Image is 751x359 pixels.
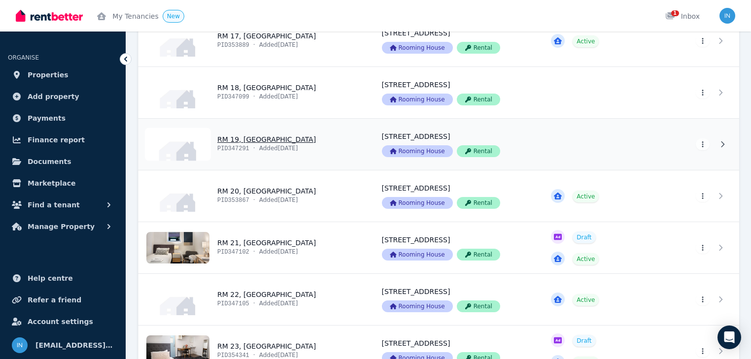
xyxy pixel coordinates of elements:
span: Refer a friend [28,294,81,306]
span: Help centre [28,272,73,284]
span: Find a tenant [28,199,80,211]
button: More options [696,87,710,98]
a: View details for RM 18, 4 Park Parade [138,67,370,118]
span: New [167,13,180,20]
span: Properties [28,69,68,81]
a: View details for RM 17, 4 Park Parade [370,15,540,66]
a: Account settings [8,312,118,331]
button: More options [696,138,710,150]
a: View details for RM 17, 4 Park Parade [138,15,370,66]
span: Finance report [28,134,85,146]
img: RentBetter [16,8,83,23]
button: Find a tenant [8,195,118,215]
a: Refer a friend [8,290,118,310]
span: Marketplace [28,177,75,189]
a: View details for RM 22, 4 Park Parade [370,274,540,325]
a: View details for RM 21, 4 Park Parade [138,222,370,273]
a: Properties [8,65,118,85]
a: Finance report [8,130,118,150]
span: Account settings [28,316,93,327]
a: Documents [8,152,118,171]
a: View details for RM 21, 4 Park Parade [673,222,739,273]
a: View details for RM 21, 4 Park Parade [539,222,673,273]
a: View details for RM 19, 4 Park Parade [673,119,739,170]
a: View details for RM 22, 4 Park Parade [138,274,370,325]
a: View details for RM 20, 4 Park Parade [539,170,673,222]
a: View details for RM 19, 4 Park Parade [370,119,540,170]
a: Help centre [8,268,118,288]
button: More options [696,242,710,254]
a: View details for RM 18, 4 Park Parade [539,67,673,118]
a: View details for RM 17, 4 Park Parade [673,15,739,66]
a: View details for RM 21, 4 Park Parade [370,222,540,273]
span: Payments [28,112,66,124]
span: 1 [671,10,679,16]
a: View details for RM 18, 4 Park Parade [673,67,739,118]
a: View details for RM 19, 4 Park Parade [138,119,370,170]
button: Manage Property [8,217,118,236]
img: info@museliving.com.au [719,8,735,24]
a: View details for RM 17, 4 Park Parade [539,15,673,66]
button: More options [696,190,710,202]
a: Marketplace [8,173,118,193]
a: Add property [8,87,118,106]
div: Open Intercom Messenger [717,326,741,349]
span: [EMAIL_ADDRESS][DOMAIN_NAME] [35,339,114,351]
div: Inbox [665,11,700,21]
span: Add property [28,91,79,102]
span: Manage Property [28,221,95,232]
button: More options [696,345,710,357]
a: Payments [8,108,118,128]
span: Documents [28,156,71,167]
a: View details for RM 18, 4 Park Parade [370,67,540,118]
a: View details for RM 22, 4 Park Parade [539,274,673,325]
a: View details for RM 19, 4 Park Parade [539,119,673,170]
span: ORGANISE [8,54,39,61]
a: View details for RM 20, 4 Park Parade [673,170,739,222]
button: More options [696,294,710,305]
button: More options [696,35,710,47]
img: info@museliving.com.au [12,337,28,353]
a: View details for RM 22, 4 Park Parade [673,274,739,325]
a: View details for RM 20, 4 Park Parade [370,170,540,222]
a: View details for RM 20, 4 Park Parade [138,170,370,222]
